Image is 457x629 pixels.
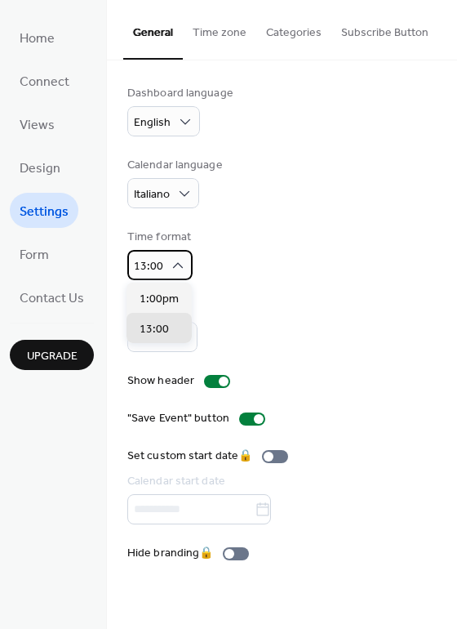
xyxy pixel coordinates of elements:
span: Views [20,113,55,138]
div: Time format [127,229,191,246]
span: 13:00 [134,256,163,278]
span: Italiano [134,184,170,206]
span: Upgrade [27,348,78,365]
a: Views [10,106,64,141]
span: Settings [20,199,69,225]
span: Home [20,26,55,51]
button: Upgrade [10,340,94,370]
div: Calendar language [127,157,223,174]
span: Design [20,156,60,181]
span: Form [20,243,49,268]
div: "Save Event" button [127,410,229,427]
span: 1:00pm [140,291,179,308]
a: Home [10,20,64,55]
a: Form [10,236,59,271]
a: Settings [10,193,78,228]
span: Connect [20,69,69,95]
div: Show header [127,372,194,390]
span: English [134,112,171,134]
span: 13:00 [140,321,169,338]
a: Connect [10,63,79,98]
a: Contact Us [10,279,94,314]
div: Dashboard language [127,85,233,102]
a: Design [10,149,70,185]
span: Contact Us [20,286,84,311]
